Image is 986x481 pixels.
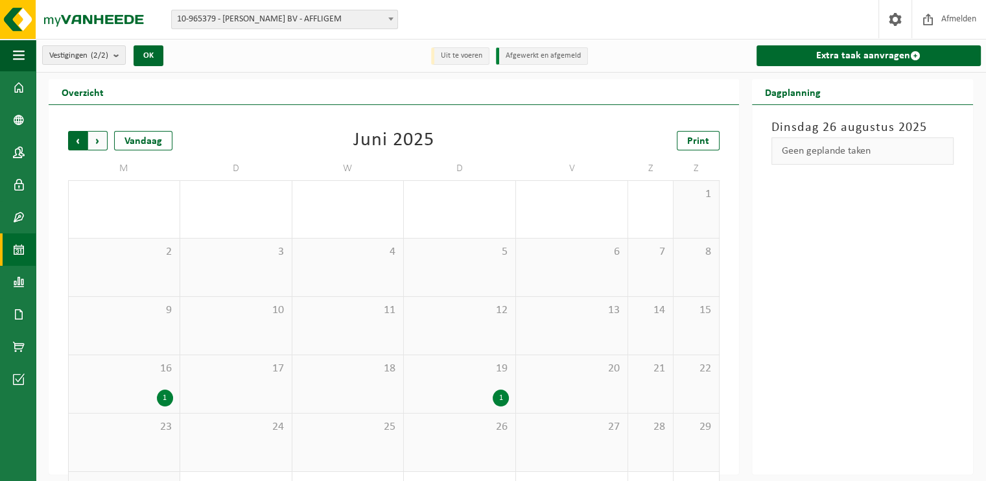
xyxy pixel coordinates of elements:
[68,131,88,150] span: Vorige
[522,420,621,434] span: 27
[91,51,108,60] count: (2/2)
[157,390,173,406] div: 1
[75,362,173,376] span: 16
[771,118,954,137] h3: Dinsdag 26 augustus 2025
[410,420,509,434] span: 26
[496,47,588,65] li: Afgewerkt en afgemeld
[42,45,126,65] button: Vestigingen(2/2)
[522,303,621,318] span: 13
[680,303,712,318] span: 15
[522,362,621,376] span: 20
[75,420,173,434] span: 23
[49,46,108,65] span: Vestigingen
[134,45,163,66] button: OK
[114,131,172,150] div: Vandaag
[292,157,405,180] td: W
[49,79,117,104] h2: Overzicht
[171,10,398,29] span: 10-965379 - MICHAËL VAN VAERENBERGH BV - AFFLIGEM
[680,187,712,202] span: 1
[187,245,285,259] span: 3
[75,245,173,259] span: 2
[677,131,720,150] a: Print
[628,157,674,180] td: Z
[680,245,712,259] span: 8
[431,47,489,65] li: Uit te voeren
[771,137,954,165] div: Geen geplande taken
[635,362,666,376] span: 21
[187,303,285,318] span: 10
[757,45,981,66] a: Extra taak aanvragen
[299,362,397,376] span: 18
[187,420,285,434] span: 24
[674,157,719,180] td: Z
[410,245,509,259] span: 5
[299,420,397,434] span: 25
[680,420,712,434] span: 29
[635,303,666,318] span: 14
[522,245,621,259] span: 6
[299,303,397,318] span: 11
[180,157,292,180] td: D
[752,79,834,104] h2: Dagplanning
[680,362,712,376] span: 22
[75,303,173,318] span: 9
[516,157,628,180] td: V
[172,10,397,29] span: 10-965379 - MICHAËL VAN VAERENBERGH BV - AFFLIGEM
[493,390,509,406] div: 1
[635,245,666,259] span: 7
[687,136,709,147] span: Print
[299,245,397,259] span: 4
[410,303,509,318] span: 12
[404,157,516,180] td: D
[353,131,434,150] div: Juni 2025
[635,420,666,434] span: 28
[187,362,285,376] span: 17
[68,157,180,180] td: M
[410,362,509,376] span: 19
[88,131,108,150] span: Volgende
